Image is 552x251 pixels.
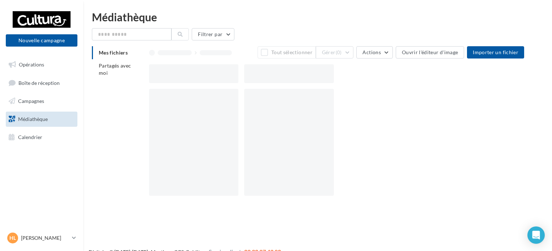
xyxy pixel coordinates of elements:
button: Tout sélectionner [258,46,315,59]
a: Médiathèque [4,112,79,127]
a: Calendrier [4,130,79,145]
span: Médiathèque [18,116,48,122]
div: Médiathèque [92,12,543,22]
span: Calendrier [18,134,42,140]
button: Nouvelle campagne [6,34,77,47]
span: Mes fichiers [99,49,128,56]
button: Actions [356,46,392,59]
a: Boîte de réception [4,75,79,91]
span: Boîte de réception [18,79,60,86]
span: Campagnes [18,98,44,104]
span: Actions [362,49,381,55]
span: Partagés avec moi [99,62,131,76]
button: Ouvrir l'éditeur d'image [396,46,464,59]
button: Filtrer par [192,28,234,40]
a: Hl [PERSON_NAME] [6,231,77,245]
div: Open Intercom Messenger [527,226,545,244]
span: Opérations [19,61,44,68]
span: (0) [336,49,342,55]
a: Opérations [4,57,79,72]
button: Importer un fichier [467,46,524,59]
a: Campagnes [4,94,79,109]
p: [PERSON_NAME] [21,234,69,242]
button: Gérer(0) [316,46,354,59]
span: Importer un fichier [473,49,518,55]
span: Hl [9,234,16,242]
